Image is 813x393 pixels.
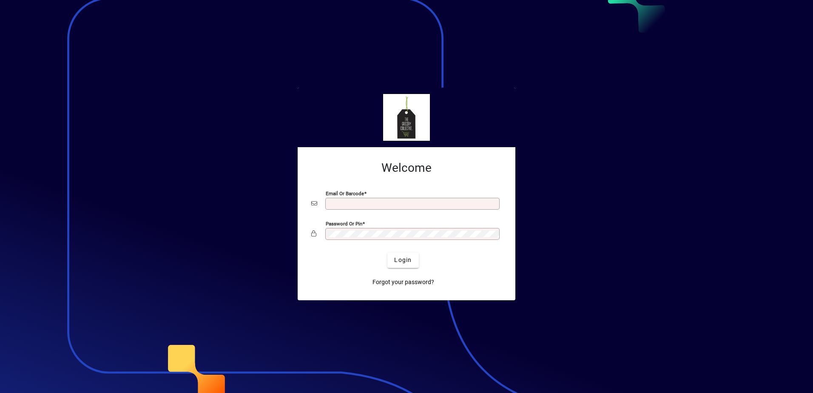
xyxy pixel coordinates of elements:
button: Login [387,253,418,268]
a: Forgot your password? [369,275,438,290]
mat-label: Email or Barcode [326,190,364,196]
mat-label: Password or Pin [326,220,362,226]
span: Login [394,256,412,265]
span: Forgot your password? [372,278,434,287]
h2: Welcome [311,161,502,175]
